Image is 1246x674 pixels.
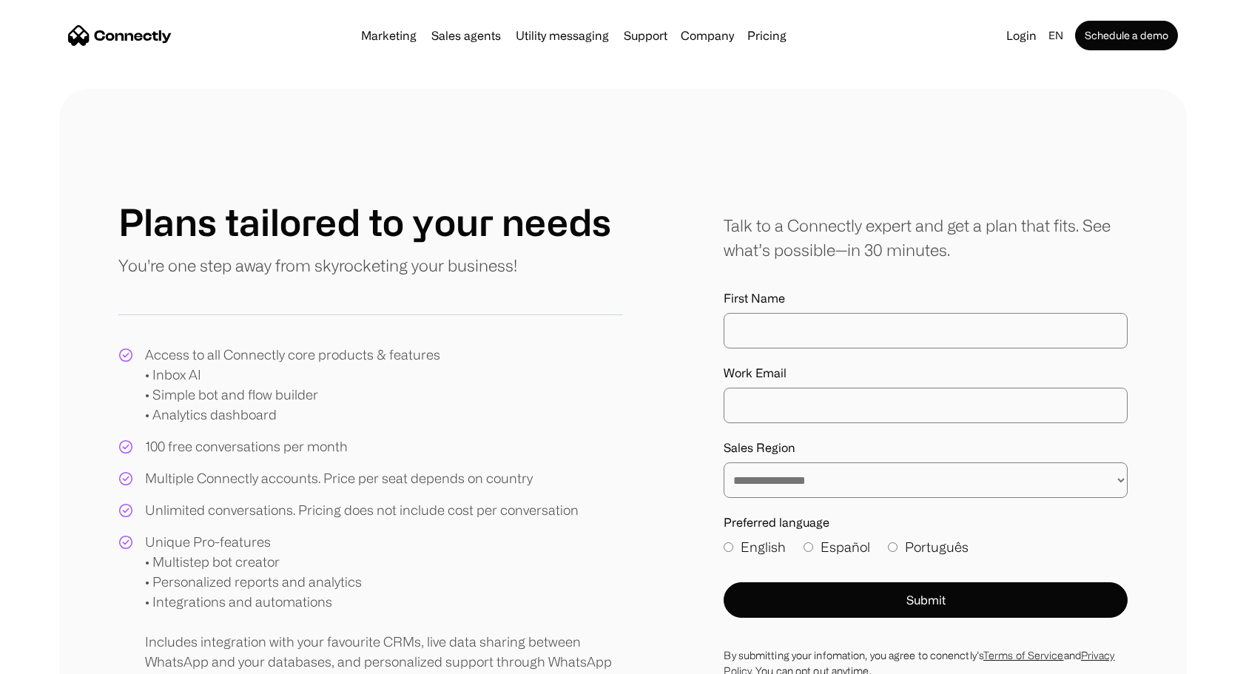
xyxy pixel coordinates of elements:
[724,516,1128,530] label: Preferred language
[724,582,1128,618] button: Submit
[724,542,733,552] input: English
[724,537,786,557] label: English
[676,25,738,46] div: Company
[68,24,172,47] a: home
[145,468,533,488] div: Multiple Connectly accounts. Price per seat depends on country
[1075,21,1178,50] a: Schedule a demo
[118,253,517,277] p: You're one step away from skyrocketing your business!
[804,542,813,552] input: Español
[145,345,440,425] div: Access to all Connectly core products & features • Inbox AI • Simple bot and flow builder • Analy...
[145,500,579,520] div: Unlimited conversations. Pricing does not include cost per conversation
[355,30,422,41] a: Marketing
[1048,25,1063,46] div: en
[681,25,734,46] div: Company
[118,200,611,244] h1: Plans tailored to your needs
[804,537,870,557] label: Español
[888,542,898,552] input: Português
[724,366,1128,380] label: Work Email
[724,291,1128,306] label: First Name
[724,441,1128,455] label: Sales Region
[741,30,792,41] a: Pricing
[510,30,615,41] a: Utility messaging
[724,213,1128,262] div: Talk to a Connectly expert and get a plan that fits. See what’s possible—in 30 minutes.
[618,30,673,41] a: Support
[425,30,507,41] a: Sales agents
[1000,25,1043,46] a: Login
[983,650,1064,661] a: Terms of Service
[888,537,969,557] label: Português
[145,437,348,456] div: 100 free conversations per month
[1043,25,1072,46] div: en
